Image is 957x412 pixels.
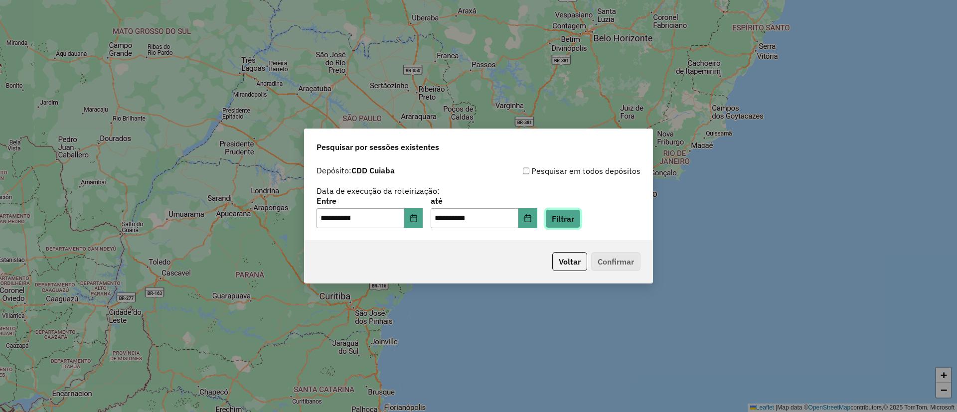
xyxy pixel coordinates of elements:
button: Filtrar [545,209,581,228]
label: Entre [317,195,423,207]
button: Choose Date [518,208,537,228]
span: Pesquisar por sessões existentes [317,141,439,153]
div: Pesquisar em todos depósitos [478,165,640,177]
label: até [431,195,537,207]
label: Data de execução da roteirização: [317,185,440,197]
strong: CDD Cuiaba [351,165,395,175]
label: Depósito: [317,164,395,176]
button: Choose Date [404,208,423,228]
button: Voltar [552,252,587,271]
